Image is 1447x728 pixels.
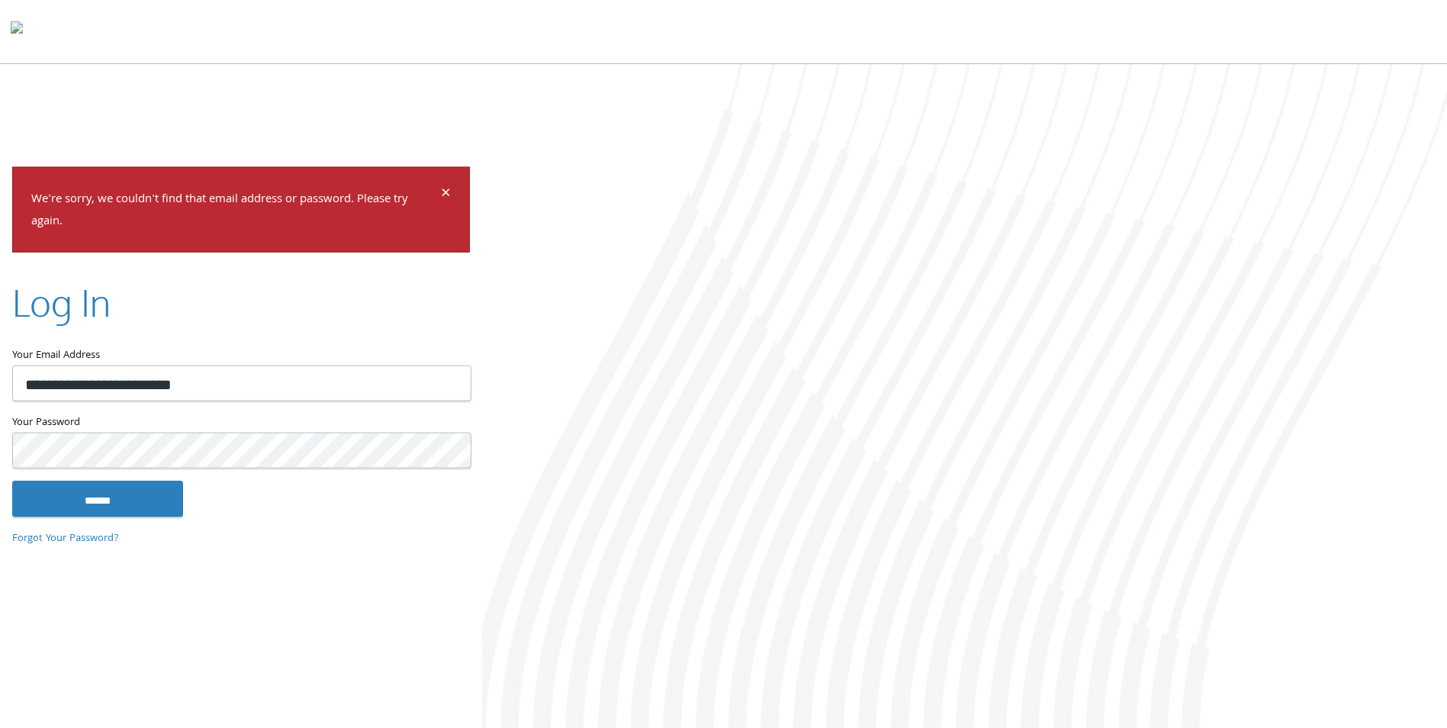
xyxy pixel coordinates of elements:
span: × [441,180,451,210]
label: Your Password [12,413,470,432]
button: Dismiss alert [441,186,451,205]
p: We're sorry, we couldn't find that email address or password. Please try again. [31,189,439,234]
h2: Log In [12,276,111,327]
img: todyl-logo-dark.svg [11,16,23,47]
a: Forgot Your Password? [12,530,119,547]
